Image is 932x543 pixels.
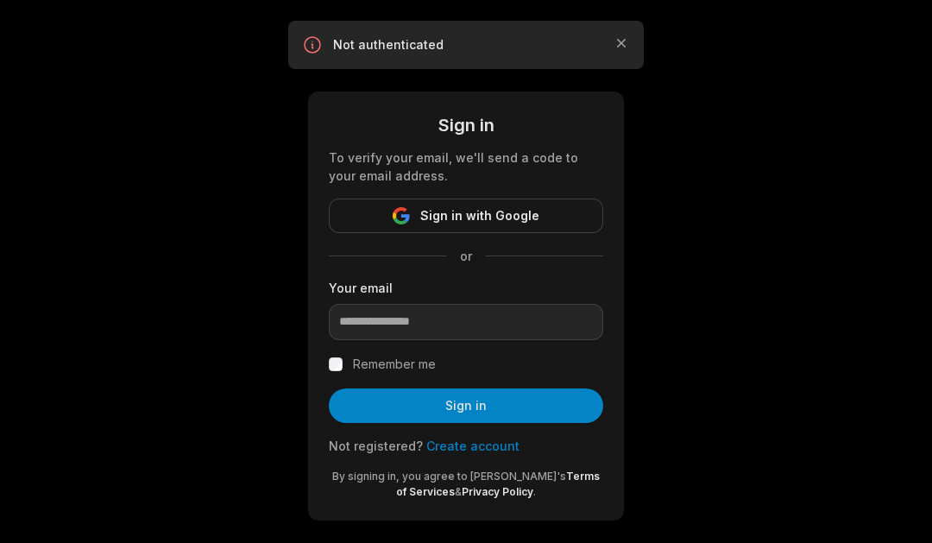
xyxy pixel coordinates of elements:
p: Not authenticated [333,36,599,54]
label: Remember me [353,354,436,375]
span: . [533,485,536,498]
span: or [446,247,486,265]
span: By signing in, you agree to [PERSON_NAME]'s [332,470,566,483]
div: Sign in [329,112,603,138]
span: & [455,485,462,498]
button: Sign in with Google [329,199,603,233]
a: Create account [426,439,520,453]
a: Privacy Policy [462,485,533,498]
button: Sign in [329,388,603,423]
label: Your email [329,279,603,297]
span: Not registered? [329,439,423,453]
a: Terms of Services [396,470,600,498]
span: Sign in with Google [420,205,539,226]
div: To verify your email, we'll send a code to your email address. [329,148,603,185]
